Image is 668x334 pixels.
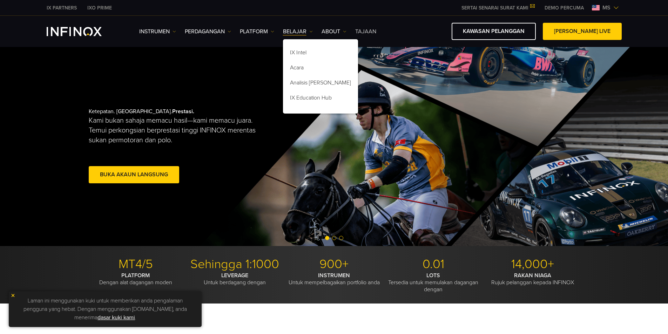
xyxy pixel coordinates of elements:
span: Go to slide 3 [339,236,343,240]
p: 0.01 [386,257,480,272]
strong: LOTS [426,272,440,279]
strong: INSTRUMEN [318,272,350,279]
a: INFINOX [41,4,82,12]
a: Acara [283,61,358,76]
strong: Prestasi. [172,108,194,115]
a: ABOUT [322,27,346,36]
a: dasar kuki kami [97,314,135,321]
strong: LEVERAGE [221,272,248,279]
span: Go to slide 2 [332,236,336,240]
span: ms [600,4,613,12]
a: [PERSON_NAME] LIVE [543,23,622,40]
a: Tajaan [355,27,376,36]
a: Belajar [283,27,313,36]
strong: PLATFORM [121,272,150,279]
a: Analisis [PERSON_NAME] [283,76,358,91]
p: 900+ [287,257,381,272]
p: Sehingga 1:1000 [188,257,282,272]
p: Tersedia untuk memulakan dagangan dengan [386,272,480,293]
a: SERTAI SENARAI SURAT KAMI [456,5,539,11]
p: Kami bukan sahaja memacu hasil—kami memacu juara. Temui perkongsian berprestasi tinggi INFINOX me... [89,116,265,145]
p: Dengan alat dagangan moden [89,272,183,286]
a: KAWASAN PELANGGAN [452,23,536,40]
a: INFINOX [82,4,117,12]
a: Buka Akaun Langsung [89,166,179,183]
a: IX Intel [283,46,358,61]
p: Untuk mempelbagaikan portfolio anda [287,272,381,286]
a: IX Education Hub [283,91,358,107]
div: Ketepatan. [GEOGRAPHIC_DATA]. [89,97,310,196]
img: yellow close icon [11,293,15,298]
p: Rujuk pelanggan kepada INFINOX [486,272,580,286]
a: Instrumen [139,27,176,36]
p: MT4/5 [89,257,183,272]
p: 14,000+ [486,257,580,272]
a: PLATFORM [240,27,274,36]
a: INFINOX Logo [47,27,118,36]
p: Laman ini menggunakan kuki untuk memberikan anda pengalaman pengguna yang hebat. Dengan menggunak... [12,295,198,323]
span: Go to slide 1 [325,236,329,240]
a: INFINOX MENU [539,4,589,12]
strong: RAKAN NIAGA [514,272,551,279]
p: Untuk berdagang dengan [188,272,282,286]
a: PERDAGANGAN [185,27,231,36]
